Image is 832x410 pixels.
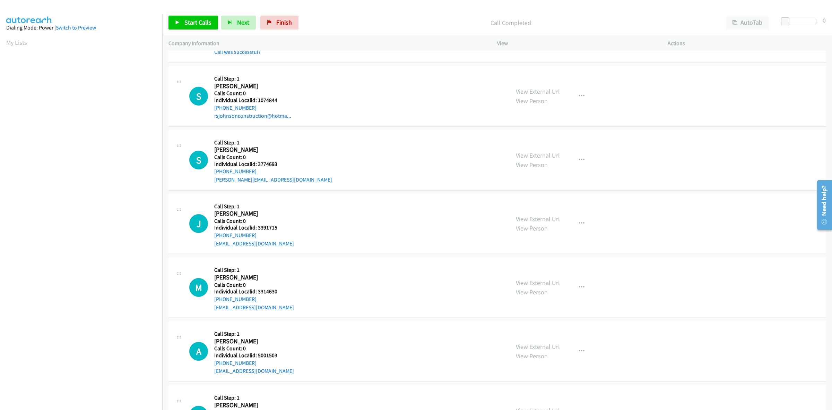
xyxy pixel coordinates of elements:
a: View Person [516,97,548,105]
h5: Calls Count: 0 [214,345,294,352]
h5: Calls Count: 0 [214,90,291,97]
a: rsjohnsonconstruction@hotma... [214,112,291,119]
h2: [PERSON_NAME] [214,146,289,154]
a: View Person [516,352,548,360]
iframe: Dialpad [6,53,162,383]
h5: Call Step: 1 [214,267,294,274]
h1: M [189,278,208,297]
h5: Individual Localid: 1074844 [214,97,291,104]
h5: Individual Localid: 3391715 [214,224,294,231]
a: View External Url [516,151,560,159]
a: View External Url [516,87,560,95]
h1: S [189,87,208,106]
span: Start Calls [184,18,211,26]
a: [EMAIL_ADDRESS][DOMAIN_NAME] [214,304,294,311]
h5: Call Step: 1 [214,139,332,146]
p: Call Completed [308,18,713,27]
h2: [PERSON_NAME] [214,82,289,90]
a: View External Url [516,215,560,223]
h5: Call Step: 1 [214,394,294,401]
h1: A [189,342,208,361]
a: View Person [516,224,548,232]
h5: Call Step: 1 [214,203,294,210]
div: Delay between calls (in seconds) [785,19,816,24]
a: View Person [516,288,548,296]
h5: Calls Count: 0 [214,282,294,288]
h5: Call Step: 1 [214,75,291,82]
a: View External Url [516,279,560,287]
a: [PHONE_NUMBER] [214,168,257,175]
h5: Calls Count: 0 [214,154,332,161]
div: The call is yet to be attempted [189,342,208,361]
h1: J [189,214,208,233]
h5: Individual Localid: 3314630 [214,288,294,295]
button: AutoTab [726,16,769,30]
span: Next [237,18,249,26]
p: View [497,39,655,48]
a: Call was successful? [214,49,261,55]
h2: [PERSON_NAME] [214,274,289,282]
a: Start Calls [168,16,218,30]
div: The call is yet to be attempted [189,214,208,233]
h5: Calls Count: 0 [214,218,294,225]
p: Company Information [168,39,485,48]
h5: Call Step: 1 [214,330,294,337]
h1: S [189,151,208,169]
a: [PHONE_NUMBER] [214,232,257,239]
div: 0 [823,16,826,25]
a: [EMAIL_ADDRESS][DOMAIN_NAME] [214,240,294,247]
h2: [PERSON_NAME] [214,210,289,218]
iframe: Resource Center [812,177,832,233]
a: [PHONE_NUMBER] [214,360,257,366]
a: View Person [516,161,548,169]
button: Next [221,16,256,30]
a: [PHONE_NUMBER] [214,104,257,111]
p: Actions [668,39,826,48]
span: Finish [276,18,292,26]
a: My Lists [6,39,27,47]
a: Switch to Preview [56,24,96,31]
h2: [PERSON_NAME] [214,401,289,409]
div: Dialing Mode: Power | [6,24,156,32]
a: [PHONE_NUMBER] [214,296,257,302]
a: View External Url [516,343,560,351]
a: Finish [260,16,298,30]
div: The call is yet to be attempted [189,278,208,297]
a: [EMAIL_ADDRESS][DOMAIN_NAME] [214,368,294,374]
h5: Individual Localid: 3774693 [214,161,332,168]
a: [PERSON_NAME][EMAIL_ADDRESS][DOMAIN_NAME] [214,176,332,183]
h5: Individual Localid: 5001503 [214,352,294,359]
h2: [PERSON_NAME] [214,337,289,345]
